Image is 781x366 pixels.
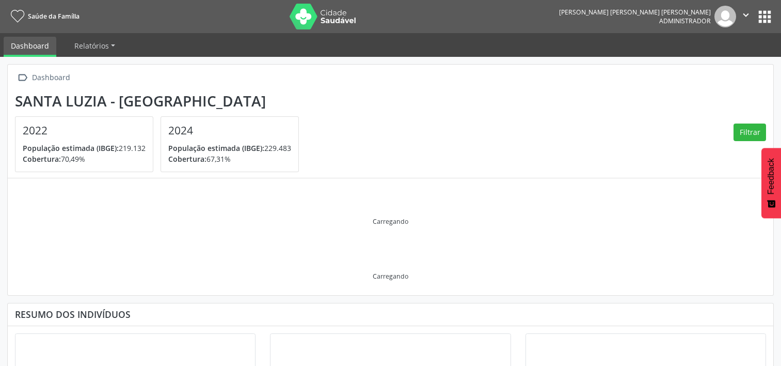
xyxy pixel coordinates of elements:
[23,154,146,164] p: 70,49%
[714,6,736,27] img: img
[15,70,72,85] a:  Dashboard
[23,124,146,137] h4: 2022
[373,217,408,226] div: Carregando
[15,309,766,320] div: Resumo dos indivíduos
[7,8,79,25] a: Saúde da Família
[736,6,756,27] button: 
[23,143,146,154] p: 219.132
[67,37,122,55] a: Relatórios
[659,17,711,25] span: Administrador
[15,70,30,85] i: 
[756,8,774,26] button: apps
[373,272,408,281] div: Carregando
[28,12,79,21] span: Saúde da Família
[168,154,206,164] span: Cobertura:
[761,148,781,218] button: Feedback - Mostrar pesquisa
[23,154,61,164] span: Cobertura:
[734,124,766,141] button: Filtrar
[168,124,291,137] h4: 2024
[30,70,72,85] div: Dashboard
[74,41,109,51] span: Relatórios
[4,37,56,57] a: Dashboard
[15,93,306,110] div: Santa Luzia - [GEOGRAPHIC_DATA]
[168,143,264,153] span: População estimada (IBGE):
[559,8,711,17] div: [PERSON_NAME] [PERSON_NAME] [PERSON_NAME]
[23,143,119,153] span: População estimada (IBGE):
[168,154,291,164] p: 67,31%
[740,9,752,21] i: 
[168,143,291,154] p: 229.483
[767,158,776,194] span: Feedback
